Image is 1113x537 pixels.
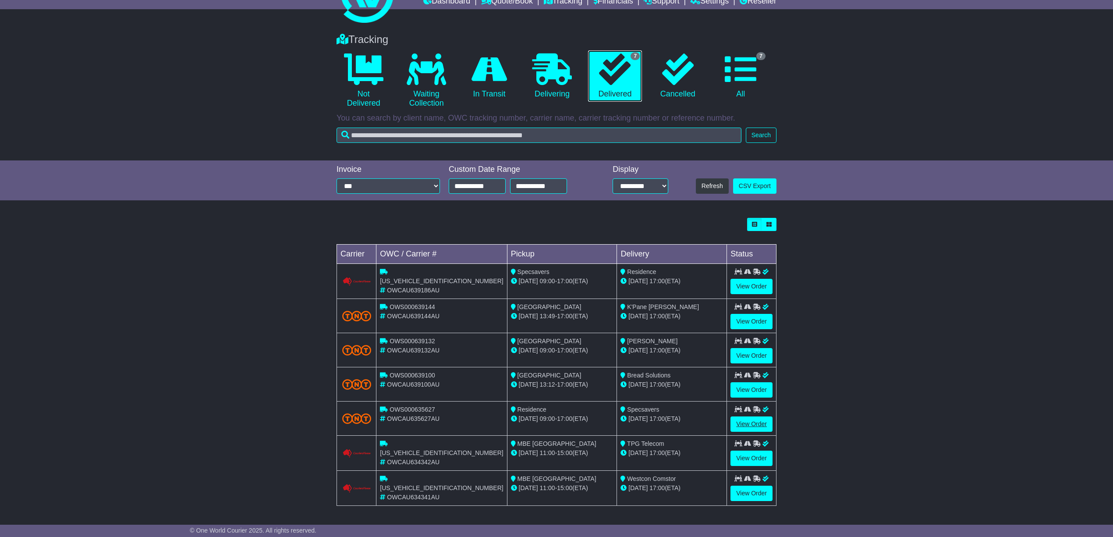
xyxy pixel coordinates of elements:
a: View Order [730,348,773,363]
span: 17:00 [557,347,572,354]
td: Carrier [337,245,376,264]
span: 17:00 [557,415,572,422]
span: [DATE] [519,313,538,320]
a: View Order [730,451,773,466]
a: View Order [730,382,773,398]
span: [DATE] [519,484,538,491]
span: 17:00 [649,415,665,422]
div: (ETA) [620,484,723,493]
img: Couriers_Please.png [342,449,371,458]
span: OWCAU639186AU [387,287,440,294]
span: [US_VEHICLE_IDENTIFICATION_NUMBER] [380,484,503,491]
span: [DATE] [628,484,648,491]
span: 09:00 [540,277,555,285]
a: Cancelled [651,50,705,102]
span: OWCAU639144AU [387,313,440,320]
span: [DATE] [519,277,538,285]
span: 17:00 [649,277,665,285]
div: - (ETA) [511,346,613,355]
img: TNT_Domestic.png [342,413,371,424]
div: - (ETA) [511,277,613,286]
img: TNT_Domestic.png [342,345,371,356]
a: Delivering [525,50,579,102]
div: (ETA) [620,277,723,286]
div: (ETA) [620,448,723,458]
span: [DATE] [628,415,648,422]
span: Residence [627,268,656,275]
span: Bread Solutions [627,372,670,379]
div: Custom Date Range [449,165,589,174]
span: 11:00 [540,484,555,491]
span: OWS000639132 [390,338,435,345]
span: [DATE] [628,277,648,285]
div: (ETA) [620,346,723,355]
span: [DATE] [519,347,538,354]
span: Specsavers [518,268,549,275]
span: 17:00 [649,449,665,456]
img: TNT_Domestic.png [342,311,371,321]
div: Invoice [337,165,440,174]
div: Tracking [332,33,781,46]
span: 17:00 [649,313,665,320]
button: Search [746,128,776,143]
span: [DATE] [628,347,648,354]
span: 13:49 [540,313,555,320]
td: Delivery [617,245,727,264]
span: 7 [756,52,766,60]
span: 13:12 [540,381,555,388]
a: View Order [730,486,773,501]
span: OWCAU634341AU [387,494,440,501]
div: Display [613,165,668,174]
span: 15:00 [557,484,572,491]
span: [DATE] [519,381,538,388]
td: OWC / Carrier # [376,245,507,264]
div: - (ETA) [511,448,613,458]
span: [US_VEHICLE_IDENTIFICATION_NUMBER] [380,449,503,456]
span: [DATE] [628,381,648,388]
span: 7 [631,52,640,60]
div: - (ETA) [511,380,613,389]
a: View Order [730,279,773,294]
a: Not Delivered [337,50,390,111]
td: Status [727,245,776,264]
span: 11:00 [540,449,555,456]
div: (ETA) [620,414,723,423]
div: (ETA) [620,312,723,321]
span: 17:00 [557,381,572,388]
span: OWS000635627 [390,406,435,413]
span: OWCAU639132AU [387,347,440,354]
span: © One World Courier 2025. All rights reserved. [190,527,316,534]
span: 15:00 [557,449,572,456]
span: OWCAU639100AU [387,381,440,388]
a: View Order [730,416,773,432]
p: You can search by client name, OWC tracking number, carrier name, carrier tracking number or refe... [337,114,776,123]
span: [GEOGRAPHIC_DATA] [518,372,581,379]
div: - (ETA) [511,414,613,423]
div: (ETA) [620,380,723,389]
a: 7 All [714,50,768,102]
span: 17:00 [557,313,572,320]
span: [US_VEHICLE_IDENTIFICATION_NUMBER] [380,277,503,285]
span: 17:00 [649,484,665,491]
td: Pickup [507,245,617,264]
span: [DATE] [519,449,538,456]
span: Specsavers [627,406,659,413]
a: CSV Export [733,178,776,194]
span: 09:00 [540,415,555,422]
div: - (ETA) [511,484,613,493]
span: [DATE] [628,449,648,456]
span: Residence [518,406,546,413]
a: 7 Delivered [588,50,642,102]
img: Couriers_Please.png [342,277,371,286]
span: OWCAU635627AU [387,415,440,422]
div: - (ETA) [511,312,613,321]
span: OWCAU634342AU [387,459,440,466]
span: 09:00 [540,347,555,354]
a: View Order [730,314,773,329]
span: OWS000639144 [390,303,435,310]
span: 17:00 [557,277,572,285]
span: [GEOGRAPHIC_DATA] [518,303,581,310]
a: In Transit [462,50,516,102]
img: Couriers_Please.png [342,484,371,493]
span: [DATE] [519,415,538,422]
